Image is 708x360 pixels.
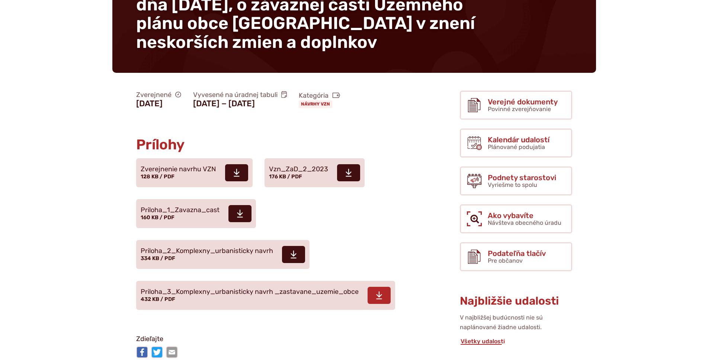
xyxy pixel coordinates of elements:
[488,211,561,220] span: Ako vybavíte
[141,207,220,214] span: Priloha_1_Zavazna_cast
[460,338,506,345] a: Všetky udalosti
[193,99,287,108] figcaption: [DATE] − [DATE]
[151,346,163,358] img: Zdieľať na Twitteri
[488,181,537,188] span: Vyriešme to spolu
[193,91,287,99] span: Vyvesené na úradnej tabuli
[141,173,174,180] span: 128 KB / PDF
[269,173,302,180] span: 176 KB / PDF
[299,91,340,100] span: Kategória
[136,281,395,310] a: Priloha_3_Komplexny_urbanisticky navrh _zastavane_uzemie_obce 432 KB / PDF
[136,240,310,269] a: Priloha_2_Komplexny_urbanisticky navrh 334 KB / PDF
[488,173,556,182] span: Podnety starostovi
[141,296,175,302] span: 432 KB / PDF
[136,199,256,228] a: Priloha_1_Zavazna_cast 160 KB / PDF
[136,158,253,187] a: Zverejnenie navrhu VZN 128 KB / PDF
[460,166,572,195] a: Podnety starostovi Vyriešme to spolu
[166,346,178,358] img: Zdieľať e-mailom
[488,249,546,257] span: Podateľňa tlačív
[141,288,359,296] span: Priloha_3_Komplexny_urbanisticky navrh _zastavane_uzemie_obce
[488,143,545,150] span: Plánované podujatia
[141,166,216,173] span: Zverejnenie navrhu VZN
[136,346,148,358] img: Zdieľať na Facebooku
[460,91,572,120] a: Verejné dokumenty Povinné zverejňovanie
[136,99,181,108] figcaption: [DATE]
[460,204,572,233] a: Ako vybavíte Návšteva obecného úradu
[141,255,175,262] span: 334 KB / PDF
[460,295,572,307] h3: Najbližšie udalosti
[460,129,572,158] a: Kalendár udalostí Plánované podujatia
[136,91,181,99] span: Zverejnené
[299,100,332,108] a: Návrhy VZN
[460,313,572,333] p: V najbližšej budúcnosti nie sú naplánované žiadne udalosti.
[136,334,400,345] p: Zdieľajte
[488,219,561,226] span: Návšteva obecného úradu
[265,158,365,187] a: Vzn_ZaD_2_2023 176 KB / PDF
[488,106,551,113] span: Povinné zverejňovanie
[136,137,400,153] h2: Prílohy
[269,166,328,173] span: Vzn_ZaD_2_2023
[141,247,273,255] span: Priloha_2_Komplexny_urbanisticky navrh
[488,257,523,264] span: Pre občanov
[488,98,558,106] span: Verejné dokumenty
[488,136,550,144] span: Kalendár udalostí
[141,214,174,221] span: 160 KB / PDF
[460,242,572,271] a: Podateľňa tlačív Pre občanov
